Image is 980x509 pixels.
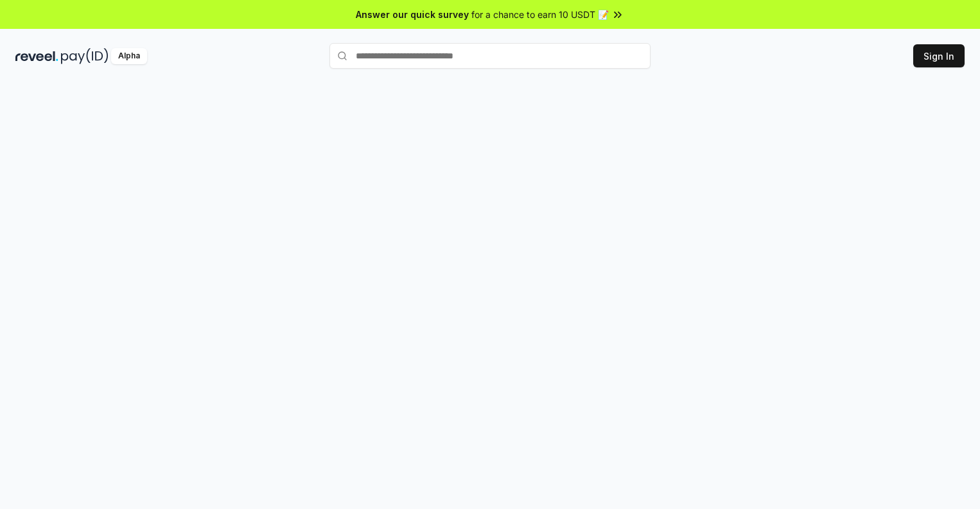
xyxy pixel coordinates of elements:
[111,48,147,64] div: Alpha
[913,44,965,67] button: Sign In
[356,8,469,21] span: Answer our quick survey
[61,48,109,64] img: pay_id
[471,8,609,21] span: for a chance to earn 10 USDT 📝
[15,48,58,64] img: reveel_dark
